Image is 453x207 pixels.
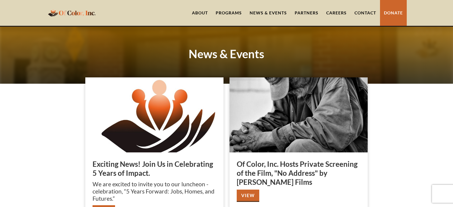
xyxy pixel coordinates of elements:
h3: Of Color, Inc. Hosts Private Screening of the Film, "No Address" by [PERSON_NAME] Films [237,160,360,187]
h3: Exciting News! Join Us in Celebrating 5 Years of Impact. [93,160,216,178]
img: Exciting News! Join Us in Celebrating 5 Years of Impact. [85,77,223,152]
a: View [237,190,259,202]
p: We are excited to invite you to our luncheon - celebration, “5 Years Forward: Jobs, Homes, and Fu... [93,181,216,202]
img: Of Color, Inc. Hosts Private Screening of the Film, "No Address" by Robert Craig Films [230,77,368,152]
strong: News & Events [189,47,264,61]
div: Programs [216,10,242,16]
